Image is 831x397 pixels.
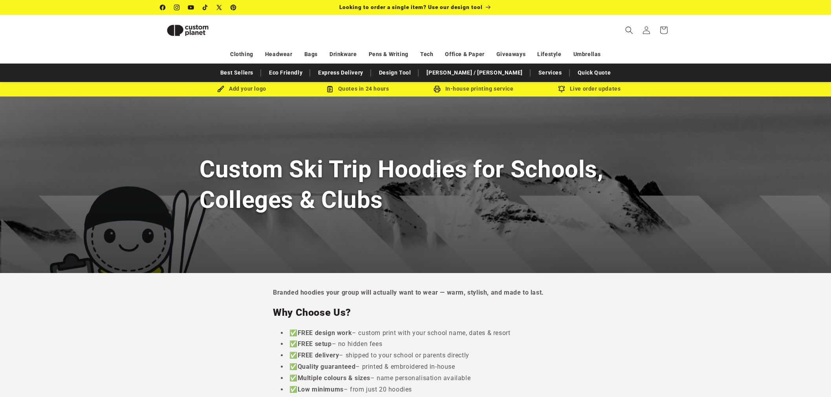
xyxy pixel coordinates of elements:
a: Giveaways [496,47,525,61]
a: Office & Paper [445,47,484,61]
a: Drinkware [329,47,357,61]
li: ✅ – shipped to your school or parents directly [281,350,558,361]
strong: FREE design work [298,329,352,337]
strong: Low minimums [298,386,344,393]
strong: Multiple colours & sizes [298,374,370,382]
a: Services [534,66,566,80]
h2: Why Choose Us? [273,306,558,319]
a: Pens & Writing [369,47,408,61]
a: Bags [304,47,318,61]
li: ✅ – no hidden fees [281,339,558,350]
a: Clothing [230,47,253,61]
a: Custom Planet [157,15,242,46]
strong: FREE delivery [298,351,339,359]
img: Brush Icon [217,86,224,93]
li: ✅ – printed & embroidered in-house [281,361,558,373]
a: Quick Quote [574,66,615,80]
li: ✅ – name personalisation available [281,373,558,384]
a: Tech [420,47,433,61]
a: Best Sellers [216,66,257,80]
strong: FREE setup [298,340,332,348]
a: Express Delivery [314,66,367,80]
strong: Quality guaranteed [298,363,356,370]
a: Design Tool [375,66,415,80]
li: ✅ – from just 20 hoodies [281,384,558,395]
a: [PERSON_NAME] / [PERSON_NAME] [423,66,526,80]
div: Live order updates [531,84,647,94]
a: Eco Friendly [265,66,306,80]
strong: Branded hoodies your group will actually want to wear — warm, stylish, and made to last. [273,289,544,296]
div: In-house printing service [415,84,531,94]
li: ✅ – custom print with your school name, dates & resort [281,328,558,339]
summary: Search [621,22,638,39]
a: Headwear [265,47,293,61]
img: Custom Planet [160,18,215,43]
a: Umbrellas [573,47,601,61]
div: Quotes in 24 hours [300,84,415,94]
img: In-house printing [434,86,441,93]
iframe: Chat Widget [700,312,831,397]
h1: Custom Ski Trip Hoodies for Schools, Colleges & Clubs [200,154,631,215]
a: Lifestyle [537,47,561,61]
img: Order updates [558,86,565,93]
img: Order Updates Icon [326,86,333,93]
span: Looking to order a single item? Use our design tool [339,4,483,10]
div: Add your logo [184,84,300,94]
